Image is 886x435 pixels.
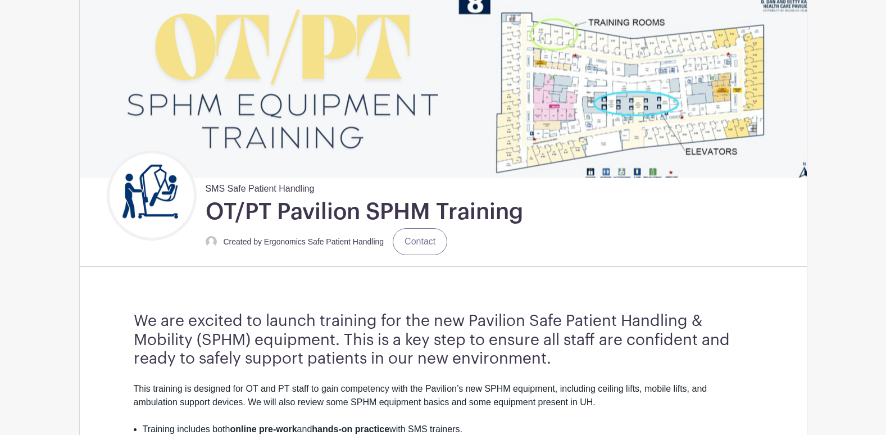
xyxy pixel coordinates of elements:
small: Created by Ergonomics Safe Patient Handling [224,237,384,246]
strong: online pre-work [230,424,297,434]
h1: OT/PT Pavilion SPHM Training [206,198,523,226]
img: Untitled%20design.png [110,153,194,238]
a: Contact [393,228,447,255]
strong: hands-on practice [312,424,389,434]
h3: We are excited to launch training for the new Pavilion Safe Patient Handling & Mobility (SPHM) eq... [134,312,753,369]
div: This training is designed for OT and PT staff to gain competency with the Pavilion’s new SPHM equ... [134,382,753,423]
span: SMS Safe Patient Handling [206,178,315,196]
img: default-ce2991bfa6775e67f084385cd625a349d9dcbb7a52a09fb2fda1e96e2d18dcdb.png [206,236,217,247]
